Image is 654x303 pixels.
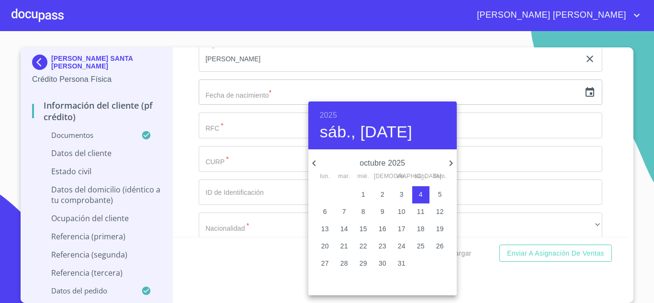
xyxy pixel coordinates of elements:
button: 3 [393,186,410,203]
button: 15 [355,221,372,238]
button: 27 [316,255,334,272]
button: 8 [355,203,372,221]
p: 24 [398,241,406,251]
p: 23 [379,241,386,251]
button: 19 [431,221,449,238]
button: 5 [431,186,449,203]
button: 30 [374,255,391,272]
button: sáb., [DATE] [320,122,412,142]
p: 11 [417,207,425,216]
button: 24 [393,238,410,255]
p: 20 [321,241,329,251]
button: 17 [393,221,410,238]
button: 9 [374,203,391,221]
p: 25 [417,241,425,251]
button: 14 [336,221,353,238]
button: 28 [336,255,353,272]
p: 26 [436,241,444,251]
p: 15 [360,224,367,234]
span: dom. [431,172,449,181]
span: vie. [393,172,410,181]
p: 8 [361,207,365,216]
span: mié. [355,172,372,181]
p: 1 [361,190,365,199]
button: 2 [374,186,391,203]
button: 6 [316,203,334,221]
p: 10 [398,207,406,216]
button: 31 [393,255,410,272]
p: 6 [323,207,327,216]
button: 7 [336,203,353,221]
button: 22 [355,238,372,255]
span: sáb. [412,172,429,181]
p: 3 [400,190,404,199]
p: 18 [417,224,425,234]
p: 22 [360,241,367,251]
button: 11 [412,203,429,221]
p: 13 [321,224,329,234]
p: 30 [379,258,386,268]
p: 5 [438,190,442,199]
p: 16 [379,224,386,234]
button: 29 [355,255,372,272]
button: 25 [412,238,429,255]
p: 4 [419,190,423,199]
p: 9 [381,207,384,216]
p: 12 [436,207,444,216]
button: 2025 [320,109,337,122]
button: 13 [316,221,334,238]
span: [DEMOGRAPHIC_DATA]. [374,172,391,181]
button: 10 [393,203,410,221]
p: 17 [398,224,406,234]
button: 4 [412,186,429,203]
p: 29 [360,258,367,268]
p: 31 [398,258,406,268]
button: 20 [316,238,334,255]
p: 27 [321,258,329,268]
button: 16 [374,221,391,238]
p: 14 [340,224,348,234]
span: mar. [336,172,353,181]
p: 7 [342,207,346,216]
button: 1 [355,186,372,203]
p: octubre 2025 [320,157,445,169]
p: 2 [381,190,384,199]
button: 23 [374,238,391,255]
p: 28 [340,258,348,268]
button: 12 [431,203,449,221]
p: 21 [340,241,348,251]
p: 19 [436,224,444,234]
button: 21 [336,238,353,255]
span: lun. [316,172,334,181]
button: 26 [431,238,449,255]
button: 18 [412,221,429,238]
